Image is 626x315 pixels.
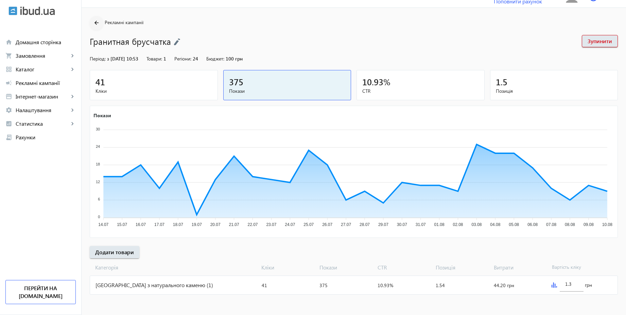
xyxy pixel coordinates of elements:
span: CTR [375,264,433,271]
mat-icon: keyboard_arrow_right [69,52,76,59]
tspan: 21.07 [229,222,239,227]
span: Бюджет: [206,55,224,62]
tspan: 12 [96,179,100,183]
span: Товари: [146,55,162,62]
mat-icon: keyboard_arrow_right [69,107,76,113]
mat-icon: home [5,39,12,46]
tspan: 18.07 [173,222,183,227]
span: Кліки [95,88,212,94]
span: 41 [95,76,105,87]
tspan: 15.07 [117,222,127,227]
tspan: 16.07 [136,222,146,227]
text: Покази [93,112,111,118]
span: Рекламні кампанії [16,80,76,86]
span: Статистика [16,120,69,127]
mat-icon: grid_view [5,66,12,73]
span: 375 [229,76,243,87]
tspan: 08.08 [565,222,575,227]
span: % [383,76,390,87]
tspan: 24.07 [285,222,295,227]
span: Налаштування [16,107,69,113]
button: Додати товари [90,246,139,258]
span: 1 [163,55,166,62]
mat-icon: shopping_cart [5,52,12,59]
tspan: 27.07 [341,222,351,227]
mat-icon: keyboard_arrow_right [69,120,76,127]
tspan: 04.08 [490,222,500,227]
tspan: 29.07 [378,222,388,227]
tspan: 01.08 [434,222,445,227]
span: Зупинити [588,37,612,45]
tspan: 19.07 [192,222,202,227]
span: Кліки [259,264,317,271]
span: Позиція [496,88,612,94]
tspan: 24 [96,144,100,148]
tspan: 30.07 [397,222,407,227]
span: 41 [262,282,267,288]
span: Позиція [433,264,491,271]
img: ibud_text.svg [20,6,55,15]
tspan: 06.08 [527,222,538,227]
span: 10.93 [362,76,383,87]
span: Рахунки [16,134,76,141]
span: CTR [362,88,479,94]
tspan: 02.08 [453,222,463,227]
span: 24 [193,55,198,62]
mat-icon: keyboard_arrow_right [69,66,76,73]
tspan: 28.07 [360,222,370,227]
mat-icon: keyboard_arrow_right [69,93,76,100]
tspan: 10.08 [602,222,612,227]
span: Домашня сторінка [16,39,76,46]
span: Покази [229,88,346,94]
span: Замовлення [16,52,69,59]
span: Каталог [16,66,69,73]
span: 44.20 грн [494,282,514,288]
tspan: 23.07 [266,222,276,227]
tspan: 05.08 [509,222,519,227]
tspan: 30 [96,127,100,131]
span: Інтернет-магазин [16,93,69,100]
tspan: 22.07 [248,222,258,227]
span: 100 грн [226,55,243,62]
span: Додати товари [95,248,134,256]
tspan: 09.08 [584,222,594,227]
mat-icon: receipt_long [5,134,12,141]
tspan: 18 [96,162,100,166]
tspan: 07.08 [546,222,556,227]
img: graph.svg [552,282,557,288]
tspan: 31.07 [416,222,426,227]
span: Період: з [90,55,109,62]
span: Категорія [90,264,259,271]
tspan: 20.07 [210,222,221,227]
span: Рекламні кампанії [105,19,143,25]
span: 1.5 [496,76,507,87]
span: 1.54 [436,282,445,288]
span: Покази [317,264,375,271]
mat-icon: analytics [5,120,12,127]
mat-icon: campaign [5,80,12,86]
mat-icon: storefront [5,93,12,100]
mat-icon: arrow_back [92,19,101,27]
tspan: 25.07 [303,222,314,227]
tspan: 0 [98,215,100,219]
h1: Гранитная брусчатка [90,35,575,47]
span: грн [585,282,592,288]
button: Зупинити [582,35,618,47]
a: Перейти на [DOMAIN_NAME] [5,280,76,304]
mat-icon: settings [5,107,12,113]
span: 375 [319,282,328,288]
span: Витрати [491,264,549,271]
tspan: 03.08 [471,222,482,227]
span: [DATE] 10:53 [110,55,138,62]
span: Регіони: [174,55,191,62]
div: [GEOGRAPHIC_DATA] з натурального каменю (1) [90,276,259,294]
img: ibud.svg [8,6,17,15]
tspan: 14.07 [98,222,108,227]
tspan: 26.07 [322,222,332,227]
span: Вартість кліку [549,264,607,271]
tspan: 6 [98,197,100,201]
tspan: 17.07 [154,222,164,227]
span: 10.93% [378,282,393,288]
